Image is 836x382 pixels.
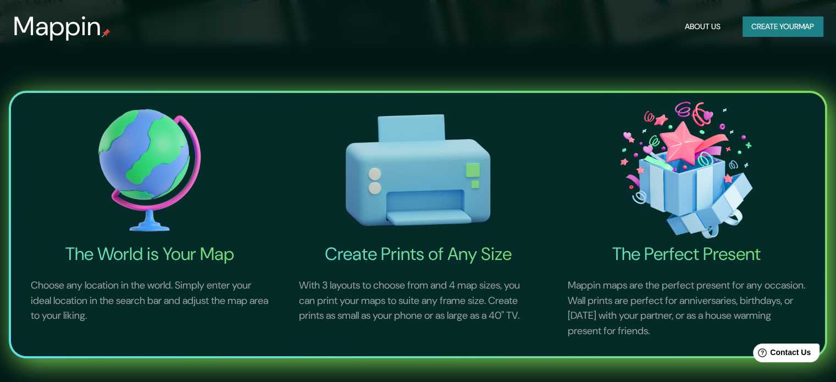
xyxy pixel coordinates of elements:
[555,243,818,265] h4: The Perfect Present
[18,265,281,337] p: Choose any location in the world. Simply enter your ideal location in the search bar and adjust t...
[13,11,102,42] h3: Mappin
[286,243,550,265] h4: Create Prints of Any Size
[286,97,550,243] img: Create Prints of Any Size-icon
[743,16,823,37] button: Create yourmap
[286,265,550,337] p: With 3 layouts to choose from and 4 map sizes, you can print your maps to suite any frame size. C...
[738,339,824,370] iframe: Help widget launcher
[555,97,818,243] img: The Perfect Present-icon
[680,16,725,37] button: About Us
[555,265,818,352] p: Mappin maps are the perfect present for any occasion. Wall prints are perfect for anniversaries, ...
[18,97,281,243] img: The World is Your Map-icon
[18,243,281,265] h4: The World is Your Map
[102,29,110,37] img: mappin-pin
